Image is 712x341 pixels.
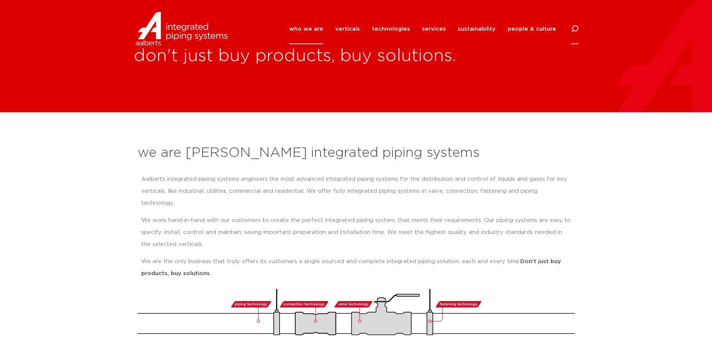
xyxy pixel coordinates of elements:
a: sustainability [458,14,496,44]
nav: Menu [289,14,556,44]
p: We are the only business that truly offers its customers a single sourced and complete integrated... [141,256,571,280]
h2: we are [PERSON_NAME] integrated piping systems [138,144,575,162]
p: We work hand-in-hand with our customers to create the perfect integrated piping system, that meet... [141,214,571,250]
a: verticals [335,14,360,44]
p: Aalberts integrated piping systems engineers the most advanced integrated piping systems for the ... [141,173,571,209]
a: who we are [289,14,323,44]
a: services [422,14,446,44]
a: people & culture [508,14,556,44]
a: technologies [372,14,410,44]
